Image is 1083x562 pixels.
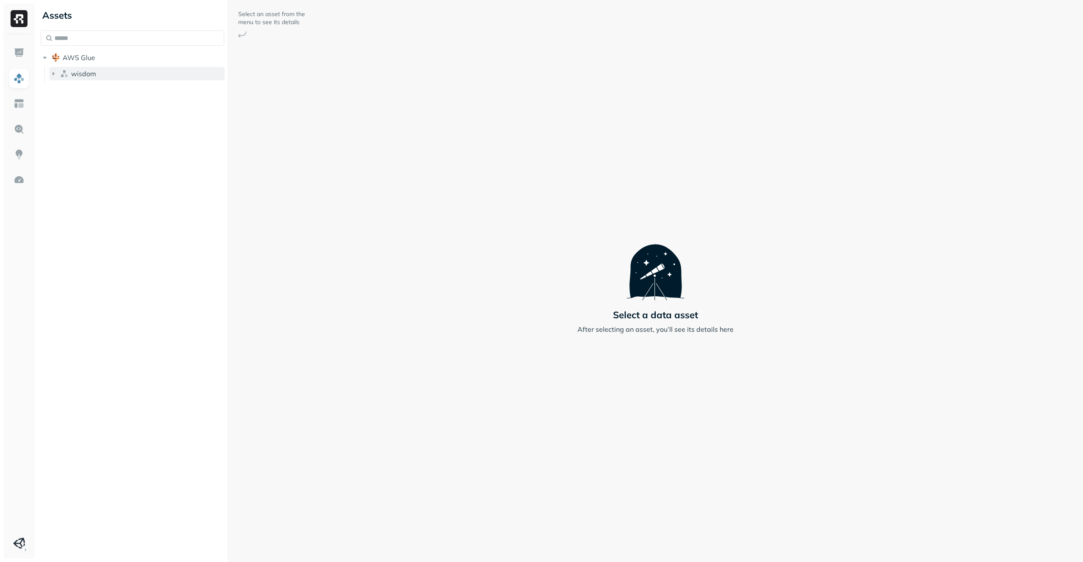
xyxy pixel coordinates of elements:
[577,324,734,334] p: After selecting an asset, you’ll see its details here
[14,47,25,58] img: Dashboard
[14,124,25,135] img: Query Explorer
[71,69,96,78] span: wisdom
[13,537,25,549] img: Unity
[14,73,25,84] img: Assets
[41,8,224,22] div: Assets
[613,309,698,321] p: Select a data asset
[14,98,25,109] img: Asset Explorer
[60,69,69,78] img: namespace
[52,53,60,62] img: root
[627,228,684,300] img: Telescope
[41,51,224,64] button: AWS Glue
[63,53,95,62] span: AWS Glue
[14,149,25,160] img: Insights
[14,174,25,185] img: Optimization
[238,10,306,26] p: Select an asset from the menu to see its details
[238,31,247,38] img: Arrow
[11,10,27,27] img: Ryft
[49,67,225,80] button: wisdom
